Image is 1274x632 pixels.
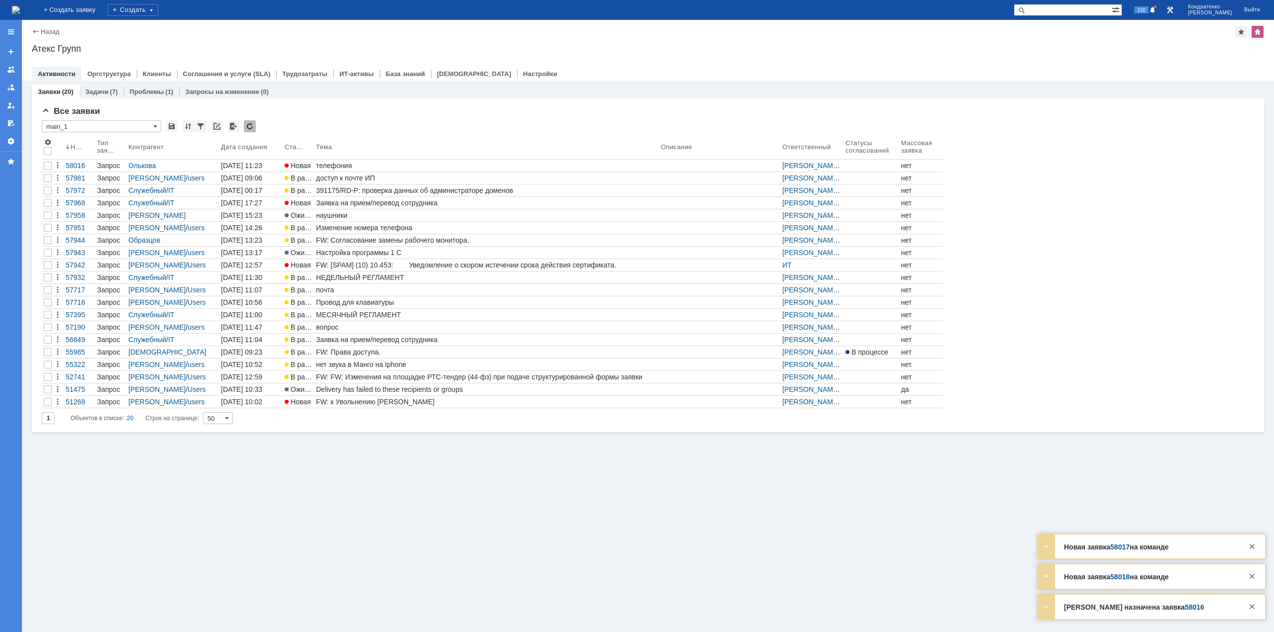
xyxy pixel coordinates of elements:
a: Запрос на обслуживание [95,284,126,296]
a: Перейти в интерфейс администратора [1164,4,1176,16]
a: нет [899,259,943,271]
a: 57951 [64,222,95,234]
a: Заявки в моей ответственности [3,80,19,95]
a: Трудозатраты [282,70,327,78]
div: Добавить в избранное [1235,26,1247,38]
div: Запрос на обслуживание [97,298,124,306]
a: Новая [283,259,314,271]
a: [PERSON_NAME] [128,249,186,257]
a: 55322 [64,359,95,370]
a: [DATE] 00:17 [219,184,283,196]
a: users [188,361,205,368]
div: нет [901,323,941,331]
div: нет [901,311,941,319]
a: нет [899,346,943,358]
a: В работе [283,222,314,234]
div: нет [901,348,941,356]
div: Провод для клавиатуры [316,298,657,306]
a: В работе [283,309,314,321]
a: [PERSON_NAME] [128,286,186,294]
a: 391175/RD-P: проверка данных об администраторе доменов [314,184,659,196]
a: FW: Согласование замены рабочего монитора. [314,234,659,246]
div: Сортировка... [182,120,194,132]
div: Изменение номера телефона [316,224,657,232]
a: нет [899,309,943,321]
a: нет [899,160,943,172]
div: нет [901,174,941,182]
div: нет [901,211,941,219]
a: Запрос на обслуживание [95,209,126,221]
a: Запрос на обслуживание [95,234,126,246]
div: нет [901,236,941,244]
a: нет [899,234,943,246]
div: FW: Согласование замены рабочего монитора. [316,236,657,244]
div: нет [901,249,941,257]
div: нет [901,162,941,170]
a: 57943 [64,247,95,259]
div: Запрос на обслуживание [97,286,124,294]
th: Массовая заявка [899,136,943,160]
span: В работе [285,286,319,294]
a: Служебный [128,311,166,319]
a: Users [188,286,206,294]
a: [DATE] 09:06 [219,172,283,184]
a: Соглашения и услуги (SLA) [183,70,271,78]
a: Служебный [128,199,166,207]
div: 57943 [66,249,93,257]
a: 56849 [64,334,95,346]
th: Контрагент [126,136,219,160]
a: Настройка программы 1 С [314,247,659,259]
a: [DATE] 10:52 [219,359,283,370]
div: 57972 [66,186,93,194]
div: Изменить домашнюю страницу [1252,26,1264,38]
a: [PERSON_NAME] [128,298,186,306]
div: Ответственный [782,143,833,151]
div: [DATE] 17:27 [221,199,262,207]
a: Запрос на обслуживание [95,271,126,283]
a: Настройки [523,70,557,78]
a: FW: Права доступа. [314,346,659,358]
a: users [188,249,205,257]
div: 57968 [66,199,93,207]
span: Кондратенко [1188,4,1232,10]
a: Служебный [128,273,166,281]
div: 57932 [66,273,93,281]
a: Запрос на обслуживание [95,222,126,234]
a: В работе [283,184,314,196]
a: нет [899,359,943,370]
a: Запрос на обслуживание [95,321,126,333]
a: нет [899,284,943,296]
div: 58016 [66,162,93,170]
a: [PERSON_NAME] [782,348,840,356]
a: нет звука в Манго на Iphone [314,359,659,370]
div: Запрос на обслуживание [97,311,124,319]
div: Заявка на прием/перевод сотрудника [316,336,657,344]
div: Статус [285,143,304,151]
a: Провод для клавиатуры [314,296,659,308]
a: В работе [283,284,314,296]
a: Создать заявку [3,44,19,60]
div: почта [316,286,657,294]
a: [PERSON_NAME] [782,199,840,207]
a: нет [899,321,943,333]
div: НЕДЕЛЬНЫЙ РЕГЛАМЕНТ [316,273,657,281]
a: [DATE] 17:27 [219,197,283,209]
a: В работе [283,234,314,246]
a: IT [168,186,174,194]
th: Ответственный [780,136,844,160]
div: 55985 [66,348,93,356]
a: IT [168,336,174,344]
div: Сохранить вид [166,120,178,132]
a: Задачи [86,88,108,95]
div: Запрос на обслуживание [97,174,124,182]
a: [PERSON_NAME] [782,174,840,182]
span: В работе [285,298,319,306]
div: [DATE] 15:23 [221,211,262,219]
a: 57958 [64,209,95,221]
a: [DEMOGRAPHIC_DATA][PERSON_NAME] [128,348,207,364]
a: users [188,174,205,182]
div: Запрос на обслуживание [97,323,124,331]
div: [DATE] 10:52 [221,361,262,368]
a: Запрос на обслуживание [95,359,126,370]
span: В работе [285,336,319,344]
